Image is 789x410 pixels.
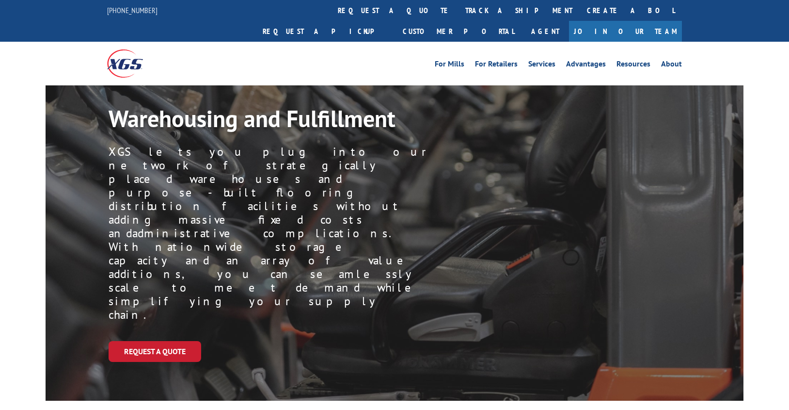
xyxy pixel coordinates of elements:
p: XGS lets you plug into our network of strategically placed warehouses and purpose-built flooring ... [109,145,428,322]
a: Request a Quote [109,341,201,362]
a: About [661,60,682,71]
a: Customer Portal [395,21,521,42]
a: Resources [616,60,650,71]
a: For Mills [435,60,464,71]
h1: Warehousing and Fulfillment [109,105,710,138]
a: Agent [521,21,569,42]
a: Request a pickup [255,21,395,42]
span: administrative c [132,226,268,241]
a: [PHONE_NUMBER] [107,5,158,15]
a: Advantages [566,60,606,71]
a: For Retailers [475,60,518,71]
a: Services [528,60,555,71]
a: Join Our Team [569,21,682,42]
